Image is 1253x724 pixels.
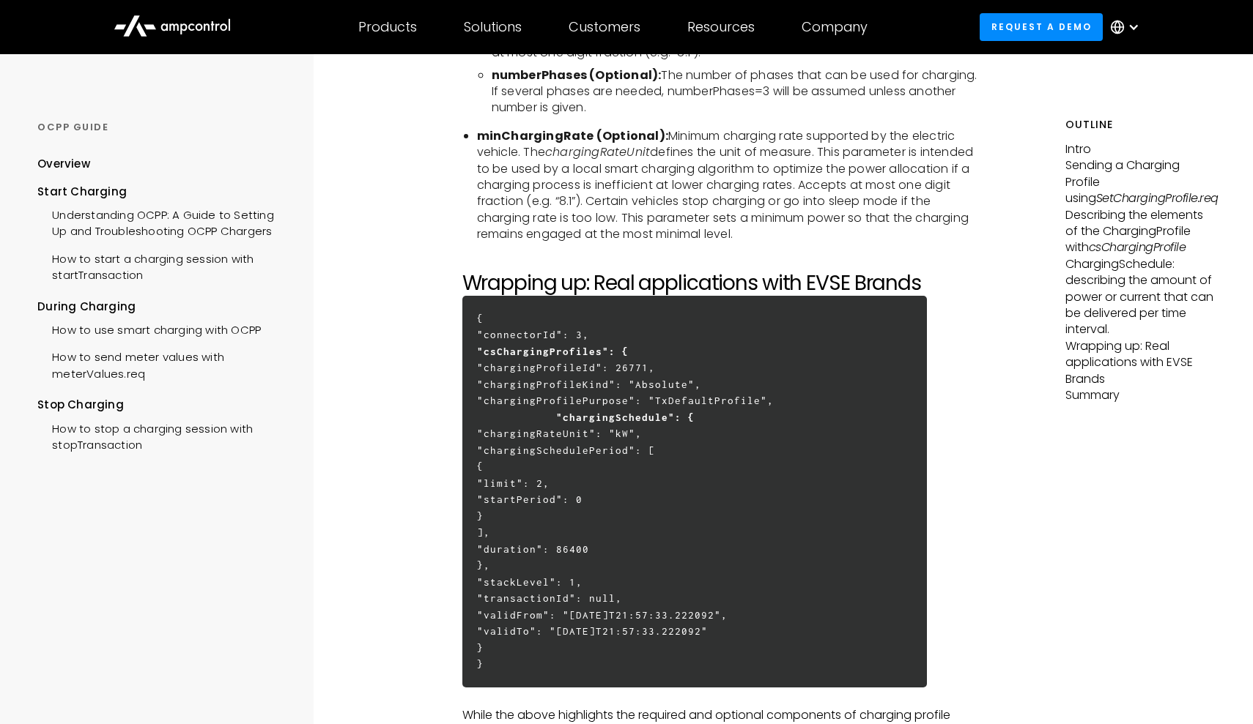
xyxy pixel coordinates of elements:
div: Company [802,19,868,35]
p: Wrapping up: Real applications with EVSE Brands [1065,338,1216,387]
a: Request a demo [980,13,1103,40]
b: minChargingRate (Optional): [477,127,668,144]
a: Understanding OCPP: A Guide to Setting Up and Troubleshooting OCPP Chargers [37,200,288,244]
div: Customers [569,19,640,35]
em: SetChargingProfile.req [1096,190,1219,206]
div: Products [358,19,417,35]
strong: "csChargingProfiles": { [477,346,629,357]
p: ‍ [462,691,979,707]
strong: "chargingSchedule": { [556,411,695,423]
div: OCPP GUIDE [37,121,288,134]
p: Summary [1065,387,1216,403]
a: How to send meter values with meterValues.req [37,342,288,386]
p: Intro [1065,141,1216,157]
a: How to use smart charging with OCPP [37,315,261,342]
div: Overview [37,156,90,172]
h5: Outline [1065,117,1216,133]
div: Resources [687,19,755,35]
div: Solutions [464,19,522,35]
div: Start Charging [37,184,288,200]
li: Minimum charging rate supported by the electric vehicle. The defines the unit of measure. This pa... [477,128,979,243]
p: ChargingSchedule: describing the amount of power or current that can be delivered per time interval. [1065,256,1216,338]
div: During Charging [37,299,288,315]
p: Sending a Charging Profile using [1065,157,1216,206]
a: How to stop a charging session with stopTransaction [37,414,288,458]
li: The number of phases that can be used for charging. If several phases are needed, numberPhases=3 ... [492,67,979,116]
div: Stop Charging [37,397,288,413]
p: ‍ [462,255,979,271]
em: csChargingProfile [1089,239,1186,255]
h6: { "connectorId": 3, "chargingProfileId": 26771, "chargingProfileKind": "Absolute", "chargingProfi... [462,296,928,687]
h2: Wrapping up: Real applications with EVSE Brands [462,271,979,296]
p: Describing the elements of the ChargingProfile with [1065,207,1216,256]
a: Overview [37,156,90,183]
i: chargingRateUnit [545,143,650,160]
b: numberPhases (Optional): [492,67,662,83]
a: How to start a charging session with startTransaction [37,244,288,288]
